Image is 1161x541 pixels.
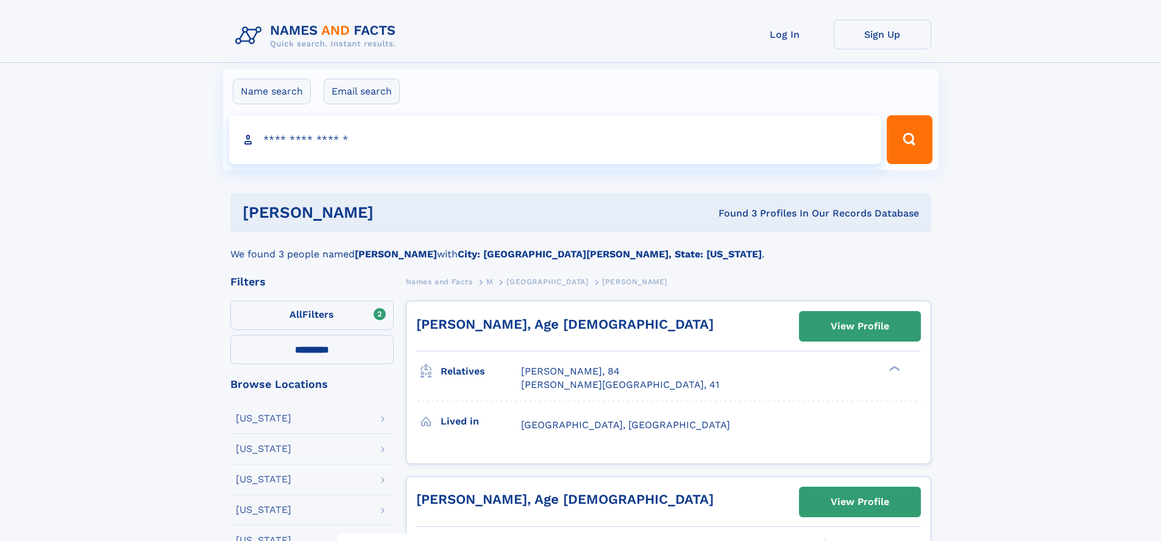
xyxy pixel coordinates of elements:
[886,365,901,373] div: ❯
[230,232,931,262] div: We found 3 people named with .
[521,378,719,392] a: [PERSON_NAME][GEOGRAPHIC_DATA], 41
[416,492,714,507] a: [PERSON_NAME], Age [DEMOGRAPHIC_DATA]
[887,115,932,164] button: Search Button
[800,487,920,517] a: View Profile
[230,20,406,52] img: Logo Names and Facts
[441,361,521,382] h3: Relatives
[243,205,546,220] h1: [PERSON_NAME]
[324,79,400,104] label: Email search
[736,20,834,49] a: Log In
[441,411,521,432] h3: Lived in
[416,317,714,332] a: [PERSON_NAME], Age [DEMOGRAPHIC_DATA]
[236,444,291,454] div: [US_STATE]
[521,365,620,378] a: [PERSON_NAME], 84
[230,276,394,287] div: Filters
[546,207,919,220] div: Found 3 Profiles In Our Records Database
[831,312,889,340] div: View Profile
[236,475,291,484] div: [US_STATE]
[230,379,394,390] div: Browse Locations
[834,20,931,49] a: Sign Up
[486,274,493,289] a: M
[602,278,667,286] span: [PERSON_NAME]
[289,309,302,320] span: All
[233,79,311,104] label: Name search
[229,115,882,164] input: search input
[458,248,762,260] b: City: [GEOGRAPHIC_DATA][PERSON_NAME], State: [US_STATE]
[506,274,588,289] a: [GEOGRAPHIC_DATA]
[406,274,473,289] a: Names and Facts
[236,414,291,423] div: [US_STATE]
[486,278,493,286] span: M
[236,505,291,515] div: [US_STATE]
[506,278,588,286] span: [GEOGRAPHIC_DATA]
[521,419,730,431] span: [GEOGRAPHIC_DATA], [GEOGRAPHIC_DATA]
[831,488,889,516] div: View Profile
[800,312,920,341] a: View Profile
[355,248,437,260] b: [PERSON_NAME]
[230,301,394,330] label: Filters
